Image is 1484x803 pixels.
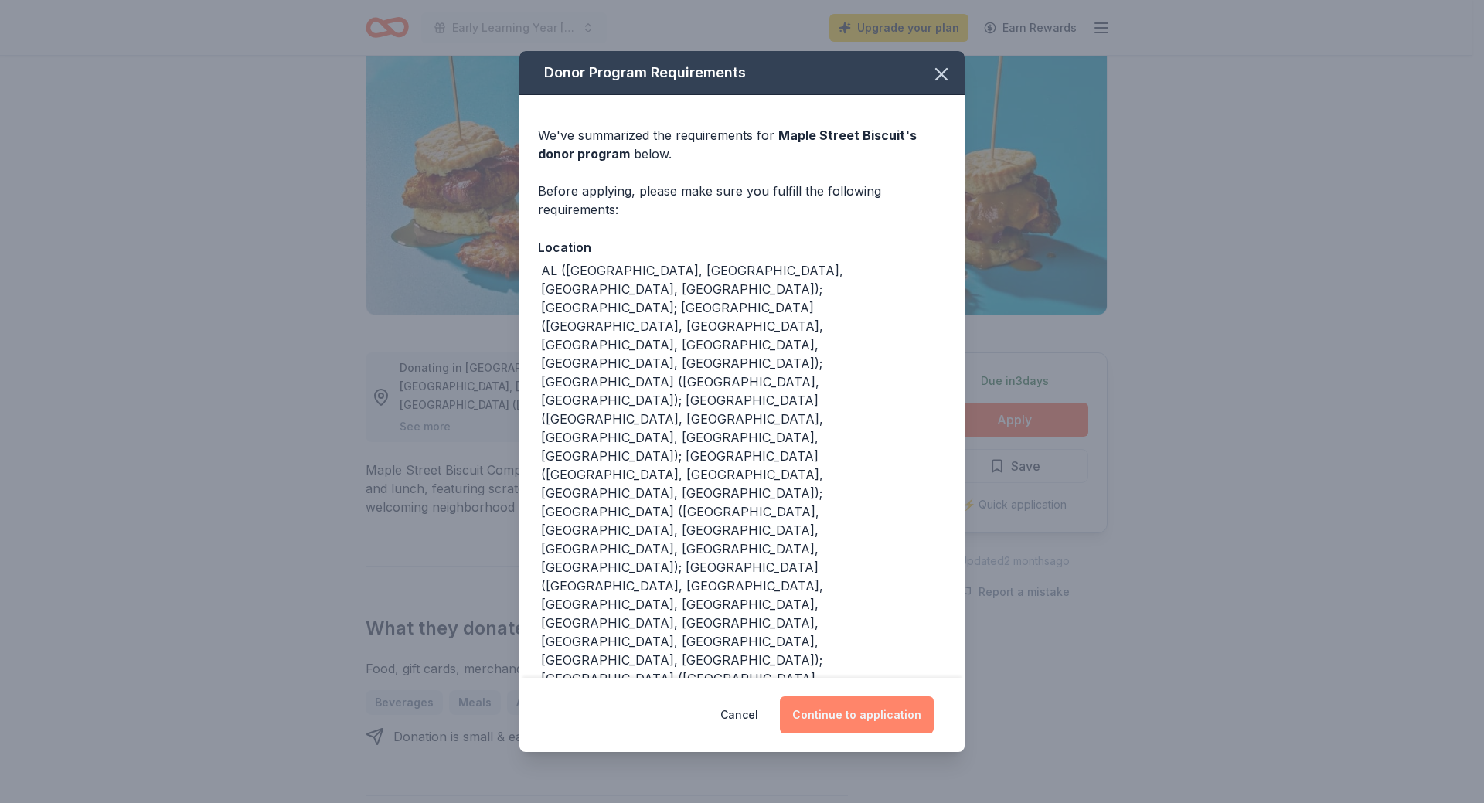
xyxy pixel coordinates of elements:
[780,696,934,733] button: Continue to application
[538,126,946,163] div: We've summarized the requirements for below.
[720,696,758,733] button: Cancel
[538,182,946,219] div: Before applying, please make sure you fulfill the following requirements:
[519,51,965,95] div: Donor Program Requirements
[541,261,946,706] div: AL ([GEOGRAPHIC_DATA], [GEOGRAPHIC_DATA], [GEOGRAPHIC_DATA], [GEOGRAPHIC_DATA]); [GEOGRAPHIC_DATA...
[538,237,946,257] div: Location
